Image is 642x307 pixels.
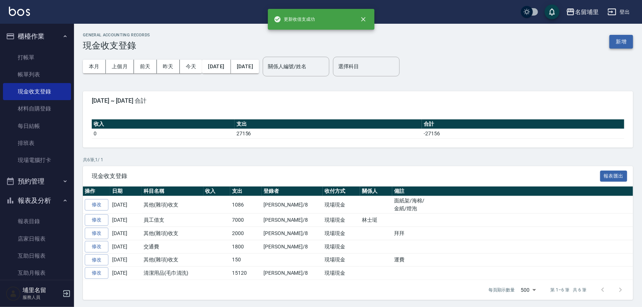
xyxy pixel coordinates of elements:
[551,287,586,293] p: 第 1–6 筆 共 6 筆
[110,214,142,227] td: [DATE]
[605,5,633,19] button: 登出
[3,191,71,210] button: 報表及分析
[323,267,360,280] td: 現場現金
[360,214,392,227] td: 林士珽
[157,60,180,73] button: 昨天
[83,33,150,37] h2: GENERAL ACCOUNTING RECORDS
[392,196,633,214] td: 面紙架/海棉/ 金紙/燈泡
[422,119,624,129] th: 合計
[262,227,323,240] td: [PERSON_NAME]/8
[609,38,633,45] a: 新增
[110,196,142,214] td: [DATE]
[422,129,624,138] td: -27156
[204,186,231,196] th: 收入
[323,253,360,267] td: 現場現金
[3,264,71,281] a: 互助月報表
[142,196,204,214] td: 其他(雜項)收支
[231,60,259,73] button: [DATE]
[230,214,262,227] td: 7000
[23,287,60,294] h5: 埔里名留
[230,253,262,267] td: 150
[85,241,108,252] a: 修改
[202,60,231,73] button: [DATE]
[274,16,315,23] span: 更新收借支成功
[488,287,515,293] p: 每頁顯示數量
[3,66,71,83] a: 帳單列表
[360,186,392,196] th: 關係人
[3,100,71,117] a: 材料自購登錄
[392,253,633,267] td: 運費
[110,227,142,240] td: [DATE]
[609,35,633,49] button: 新增
[85,267,108,279] a: 修改
[110,267,142,280] td: [DATE]
[3,27,71,46] button: 櫃檯作業
[600,172,628,179] a: 報表匯出
[575,7,599,17] div: 名留埔里
[106,60,134,73] button: 上個月
[23,294,60,301] p: 服務人員
[262,240,323,253] td: [PERSON_NAME]/8
[235,119,422,129] th: 支出
[3,230,71,247] a: 店家日報表
[230,186,262,196] th: 支出
[262,214,323,227] td: [PERSON_NAME]/8
[3,152,71,169] a: 現場電腦打卡
[142,253,204,267] td: 其他(雜項)收支
[142,214,204,227] td: 員工借支
[83,60,106,73] button: 本月
[563,4,602,20] button: 名留埔里
[262,196,323,214] td: [PERSON_NAME]/8
[262,267,323,280] td: [PERSON_NAME]/8
[92,129,235,138] td: 0
[83,40,150,51] h3: 現金收支登錄
[230,227,262,240] td: 2000
[142,240,204,253] td: 交通費
[142,186,204,196] th: 科目名稱
[323,186,360,196] th: 收付方式
[392,227,633,240] td: 拜拜
[323,240,360,253] td: 現場現金
[92,119,235,129] th: 收入
[6,286,21,301] img: Person
[3,135,71,152] a: 排班表
[92,172,600,180] span: 現金收支登錄
[134,60,157,73] button: 前天
[83,156,633,163] p: 共 6 筆, 1 / 1
[600,171,628,182] button: 報表匯出
[85,199,108,211] a: 修改
[392,186,633,196] th: 備註
[230,240,262,253] td: 1800
[3,247,71,264] a: 互助日報表
[262,186,323,196] th: 登錄者
[142,227,204,240] td: 其他(雜項)收支
[9,7,30,16] img: Logo
[85,254,108,266] a: 修改
[355,11,372,27] button: close
[235,129,422,138] td: 27156
[3,49,71,66] a: 打帳單
[323,227,360,240] td: 現場現金
[110,240,142,253] td: [DATE]
[180,60,202,73] button: 今天
[92,97,624,105] span: [DATE] ~ [DATE] 合計
[3,83,71,100] a: 現金收支登錄
[3,213,71,230] a: 報表目錄
[323,196,360,214] td: 現場現金
[83,186,110,196] th: 操作
[3,172,71,191] button: 預約管理
[85,228,108,239] a: 修改
[230,196,262,214] td: 1086
[545,4,559,19] button: save
[3,118,71,135] a: 每日結帳
[110,186,142,196] th: 日期
[518,280,539,300] div: 500
[85,214,108,226] a: 修改
[323,214,360,227] td: 現場現金
[110,253,142,267] td: [DATE]
[230,267,262,280] td: 15120
[142,267,204,280] td: 清潔用品(毛巾清洗)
